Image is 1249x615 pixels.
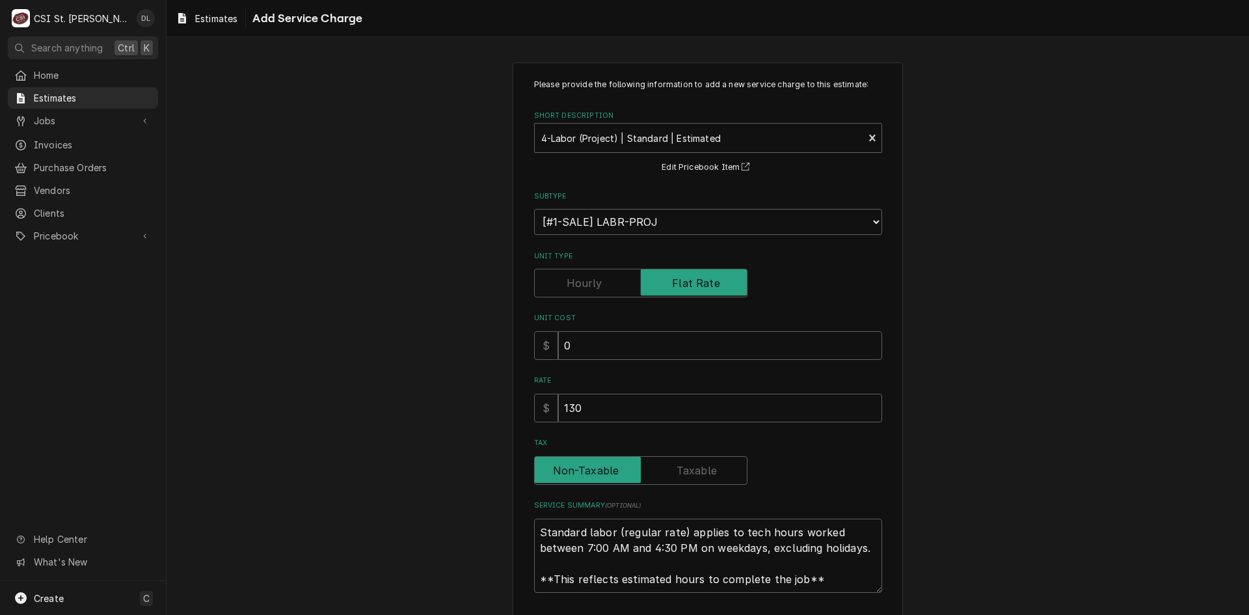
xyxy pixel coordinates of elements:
a: Estimates [8,87,158,109]
span: Search anything [31,41,103,55]
a: Vendors [8,180,158,201]
div: Unit Type [534,251,882,297]
div: [object Object] [534,376,882,422]
label: Short Description [534,111,882,121]
button: Search anythingCtrlK [8,36,158,59]
span: Pricebook [34,229,132,243]
a: Go to What's New [8,551,158,573]
label: Tax [534,438,882,448]
a: Invoices [8,134,158,156]
span: Add Service Charge [248,10,362,27]
span: Invoices [34,138,152,152]
span: What's New [34,555,150,569]
div: $ [534,394,558,422]
span: Jobs [34,114,132,128]
label: Unit Type [534,251,882,262]
div: Unit Cost [534,313,882,359]
textarea: Standard labor (regular rate) applies to tech hours worked between 7:00 AM and 4:30 PM on weekday... [534,519,882,593]
div: David Lindsey's Avatar [137,9,155,27]
span: ( optional ) [605,502,641,509]
div: CSI St. [PERSON_NAME] [34,12,129,25]
a: Home [8,64,158,86]
div: CSI St. Louis's Avatar [12,9,30,27]
span: Purchase Orders [34,161,152,174]
span: Home [34,68,152,82]
a: Go to Help Center [8,528,158,550]
a: Go to Pricebook [8,225,158,247]
span: Help Center [34,532,150,546]
span: Clients [34,206,152,220]
span: Ctrl [118,41,135,55]
div: $ [534,331,558,360]
label: Service Summary [534,500,882,511]
a: Go to Jobs [8,110,158,131]
a: Purchase Orders [8,157,158,178]
div: C [12,9,30,27]
p: Please provide the following information to add a new service charge to this estimate: [534,79,882,90]
span: Create [34,593,64,604]
div: Short Description [534,111,882,175]
span: C [143,592,150,605]
label: Subtype [534,191,882,202]
span: Estimates [34,91,152,105]
span: Vendors [34,184,152,197]
span: Estimates [195,12,237,25]
div: Line Item Create/Update Form [534,79,882,593]
div: DL [137,9,155,27]
div: Subtype [534,191,882,235]
label: Rate [534,376,882,386]
div: Tax [534,438,882,484]
div: Service Summary [534,500,882,592]
a: Estimates [170,8,243,29]
a: Clients [8,202,158,224]
label: Unit Cost [534,313,882,323]
span: K [144,41,150,55]
button: Edit Pricebook Item [660,159,756,176]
